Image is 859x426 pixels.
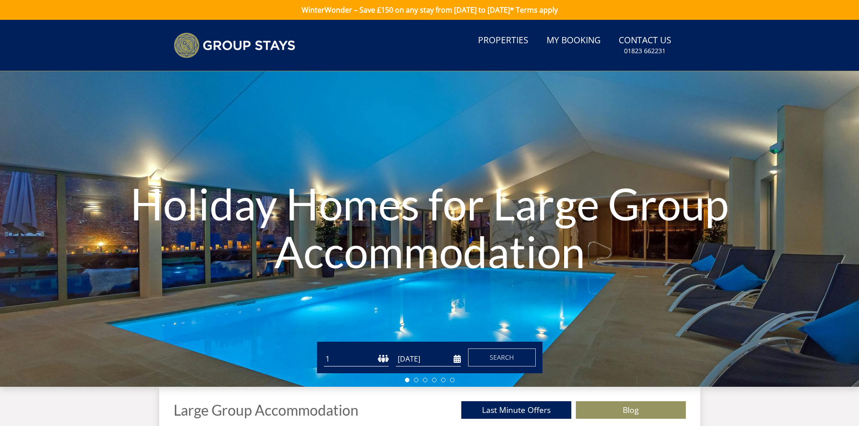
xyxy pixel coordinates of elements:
a: Contact Us01823 662231 [615,31,675,60]
img: Group Stays [174,32,295,58]
h1: Holiday Homes for Large Group Accommodation [129,162,730,293]
a: My Booking [543,31,604,51]
button: Search [468,348,536,366]
a: Last Minute Offers [461,401,571,419]
h1: Large Group Accommodation [174,402,358,418]
input: Arrival Date [396,352,461,366]
small: 01823 662231 [624,46,666,55]
a: Properties [474,31,532,51]
a: Blog [576,401,686,419]
span: Search [490,353,514,362]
